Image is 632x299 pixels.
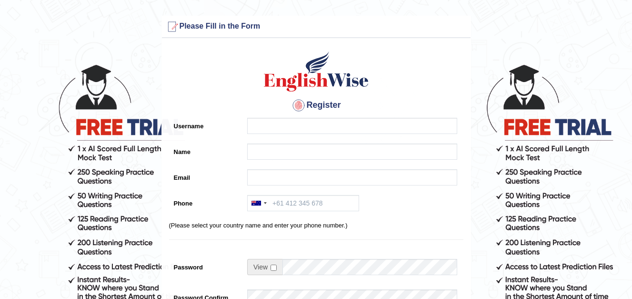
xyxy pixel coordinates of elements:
img: Logo of English Wise create a new account for intelligent practice with AI [262,50,371,93]
h3: Please Fill in the Form [164,19,468,34]
label: Email [169,169,243,182]
p: (Please select your country name and enter your phone number.) [169,221,463,230]
input: Show/Hide Password [271,265,277,271]
label: Username [169,118,243,131]
label: Password [169,259,243,272]
label: Phone [169,195,243,208]
div: Australia: +61 [248,196,270,211]
h4: Register [169,98,463,113]
label: Name [169,144,243,156]
input: +61 412 345 678 [247,195,359,211]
